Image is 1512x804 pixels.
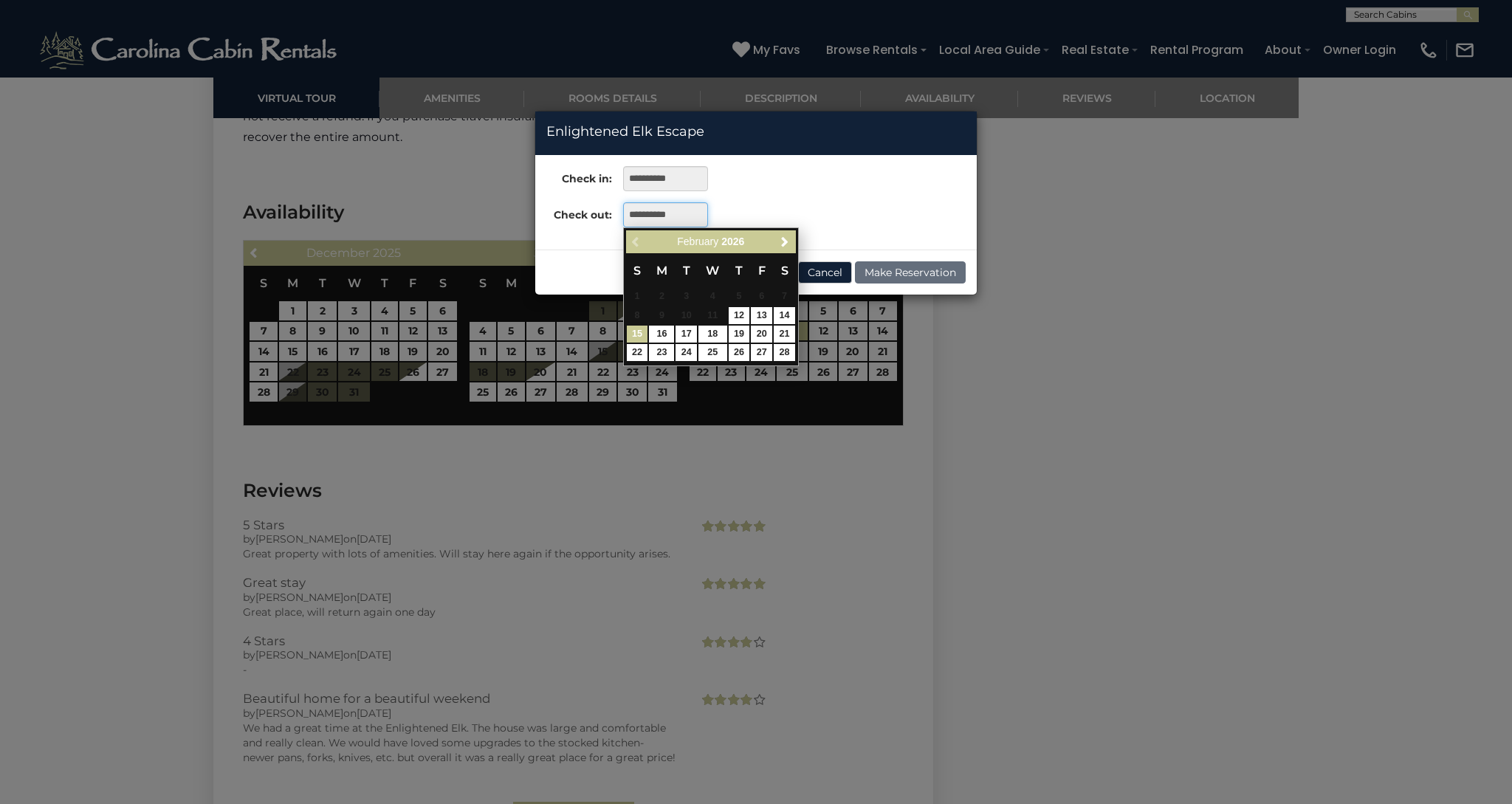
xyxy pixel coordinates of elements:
[735,264,743,278] span: Thursday
[627,307,648,324] span: 8
[774,326,795,343] a: 21
[676,307,697,324] span: 10
[751,307,772,324] a: 13
[675,288,698,306] td: Checkout must be after start date
[773,343,796,362] td: $473
[751,326,772,343] a: 20
[776,233,794,251] a: Next
[779,236,791,247] span: Next
[698,326,726,343] a: 18
[729,289,750,306] span: 5
[728,306,751,325] td: $443
[648,343,675,362] td: $352
[751,344,772,361] a: 27
[729,344,750,361] a: 26
[627,289,648,306] span: 1
[774,289,795,306] span: 7
[698,343,727,362] td: $349
[627,344,648,361] a: 22
[721,236,744,247] span: 2026
[676,326,697,343] a: 17
[728,325,751,343] td: $439
[626,288,649,306] td: Checkout must be after start date
[798,261,852,284] button: Cancel
[750,325,773,343] td: $540
[633,264,641,278] span: Sunday
[626,343,649,362] td: $402
[649,344,674,361] a: 23
[656,264,667,278] span: Monday
[649,326,674,343] a: 16
[750,343,773,362] td: $461
[535,202,612,222] label: Check out:
[728,288,751,306] td: Checkout must be after start date
[546,123,966,142] h4: Enlightened Elk Escape
[698,344,726,361] a: 25
[675,343,698,362] td: $353
[535,166,612,186] label: Check in:
[774,344,795,361] a: 28
[648,325,675,343] td: $508
[758,264,766,278] span: Friday
[781,264,788,278] span: Saturday
[683,264,690,278] span: Tuesday
[677,236,718,247] span: February
[773,325,796,343] td: $553
[728,343,751,362] td: $394
[774,307,795,324] a: 14
[698,288,727,306] td: Checkout must be after start date
[648,306,675,325] td: Checkout must be after start date
[729,307,750,324] a: 12
[698,289,726,306] span: 4
[648,288,675,306] td: Checkout must be after start date
[855,261,966,284] button: Make Reservation
[751,289,772,306] span: 6
[676,344,697,361] a: 24
[698,306,727,325] td: Checkout must be after start date
[626,325,649,343] td: $575
[649,307,674,324] span: 9
[675,306,698,325] td: Checkout must be after start date
[627,326,648,343] a: 15
[649,289,674,306] span: 2
[698,307,726,324] span: 11
[706,264,719,278] span: Wednesday
[750,306,773,325] td: $724
[626,306,649,325] td: Checkout must be after start date
[698,325,727,343] td: $363
[773,288,796,306] td: Checkout must be after start date
[729,326,750,343] a: 19
[675,325,698,343] td: $353
[676,289,697,306] span: 3
[750,288,773,306] td: Checkout must be after start date
[773,306,796,325] td: $730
